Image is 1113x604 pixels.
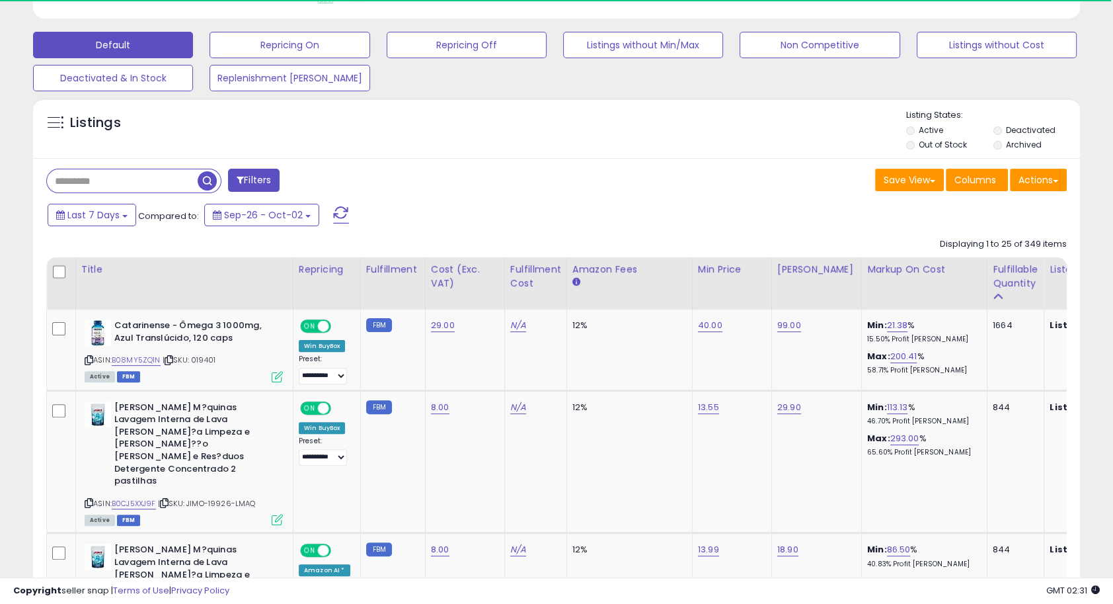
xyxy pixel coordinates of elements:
p: 15.50% Profit [PERSON_NAME] [867,335,977,344]
h5: Listings [70,114,121,132]
div: Win BuyBox [299,422,346,434]
a: 86.50 [887,543,911,556]
button: Listings without Min/Max [563,32,723,58]
b: Listed Price: [1050,543,1110,556]
button: Deactivated & In Stock [33,65,193,91]
button: Non Competitive [740,32,900,58]
img: 41KU3hmuoSL._SL40_.jpg [85,402,111,428]
label: Out of Stock [919,139,967,150]
b: Catarinense - Ômega 3 1000mg, Azul Translúcido, 120 caps [114,320,275,347]
a: N/A [510,543,526,556]
div: % [867,402,977,426]
p: 58.71% Profit [PERSON_NAME] [867,366,977,375]
button: Save View [875,169,944,191]
span: FBM [117,515,141,526]
a: B08MY5ZQ1N [112,355,161,366]
div: 12% [572,402,682,413]
a: 8.00 [431,401,449,414]
a: 99.00 [777,319,801,332]
div: Win BuyBox [299,340,346,352]
small: FBM [366,318,392,332]
div: Min Price [698,263,766,277]
a: Privacy Policy [171,584,229,597]
a: 40.00 [698,319,722,332]
div: Repricing [299,263,355,277]
a: 29.00 [431,319,455,332]
a: 200.41 [890,350,917,363]
span: Compared to: [138,210,199,222]
strong: Copyright [13,584,61,597]
span: All listings currently available for purchase on Amazon [85,371,115,382]
div: 1664 [993,320,1034,331]
p: 40.83% Profit [PERSON_NAME] [867,560,977,569]
div: Title [81,263,288,277]
p: 46.70% Profit [PERSON_NAME] [867,417,977,426]
div: Amazon AI * [299,564,350,576]
button: Actions [1010,169,1067,191]
a: B0CJ5XXJ9F [112,498,156,509]
b: Listed Price: [1050,401,1110,413]
span: Last 7 Days [67,208,120,222]
button: Replenishment [PERSON_NAME] [210,65,369,91]
div: Preset: [299,437,350,466]
div: % [867,433,977,457]
div: Fulfillment Cost [510,263,561,290]
img: 41iOURkDthL._SL40_.jpg [85,320,111,346]
a: N/A [510,319,526,332]
a: Terms of Use [113,584,169,597]
span: | SKU: JIMO-19926-LMAQ [158,498,256,509]
button: Columns [946,169,1008,191]
div: seller snap | | [13,585,229,597]
label: Archived [1006,139,1042,150]
b: Max: [867,350,890,363]
span: ON [301,321,318,332]
a: 13.99 [698,543,719,556]
label: Deactivated [1006,124,1055,136]
span: Columns [954,173,996,187]
button: Listings without Cost [917,32,1077,58]
div: 12% [572,544,682,556]
span: OFF [329,545,350,556]
b: [PERSON_NAME] M?quinas Lavagem Interna de Lava [PERSON_NAME]?a Limpeza e [PERSON_NAME]??o [PERSON... [114,402,275,491]
a: 13.55 [698,401,719,414]
p: Listing States: [906,109,1080,122]
button: Default [33,32,193,58]
span: Sep-26 - Oct-02 [224,208,303,222]
div: ASIN: [85,402,283,525]
button: Sep-26 - Oct-02 [204,204,319,226]
span: | SKU: 019401 [163,355,215,365]
div: 844 [993,544,1034,556]
label: Active [919,124,943,136]
div: Fulfillable Quantity [993,263,1038,290]
div: ASIN: [85,320,283,381]
div: 12% [572,320,682,331]
div: Displaying 1 to 25 of 349 items [940,238,1067,251]
span: 2025-10-10 02:31 GMT [1046,584,1100,597]
small: Amazon Fees. [572,277,580,288]
div: % [867,320,977,344]
b: Listed Price: [1050,319,1110,331]
a: 293.00 [890,432,919,445]
div: Cost (Exc. VAT) [431,263,499,290]
a: 8.00 [431,543,449,556]
div: Markup on Cost [867,263,981,277]
b: Min: [867,401,887,413]
p: 65.60% Profit [PERSON_NAME] [867,448,977,457]
button: Repricing Off [387,32,547,58]
span: OFF [329,402,350,413]
small: FBM [366,400,392,414]
a: 18.90 [777,543,798,556]
small: FBM [366,542,392,556]
a: 113.13 [887,401,908,414]
b: Min: [867,319,887,331]
b: Min: [867,543,887,556]
span: OFF [329,321,350,332]
span: FBM [117,371,141,382]
div: % [867,544,977,568]
div: [PERSON_NAME] [777,263,856,277]
span: ON [301,545,318,556]
th: The percentage added to the cost of goods (COGS) that forms the calculator for Min & Max prices. [861,257,987,310]
b: Max: [867,432,890,445]
div: Fulfillment [366,263,420,277]
span: All listings currently available for purchase on Amazon [85,515,115,526]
